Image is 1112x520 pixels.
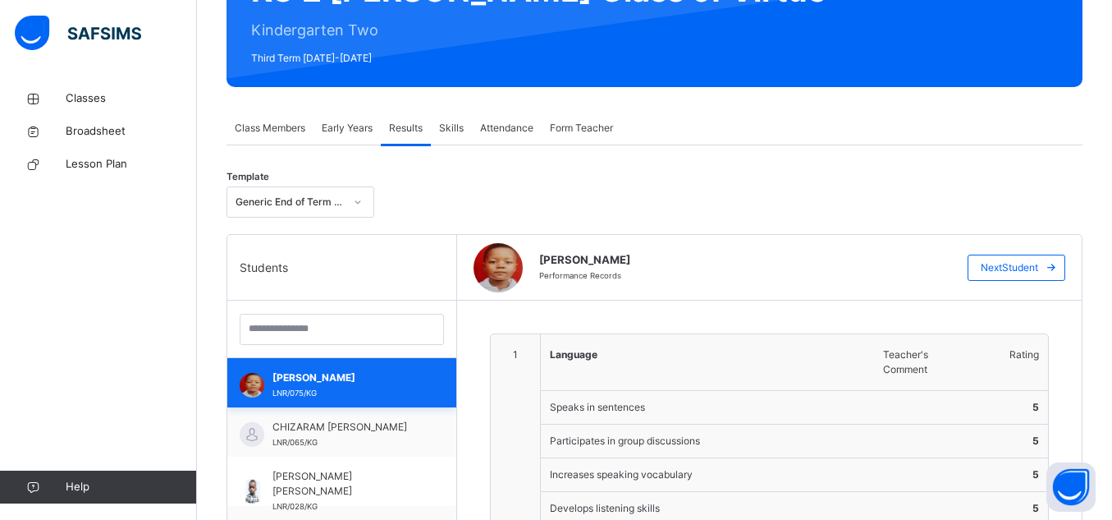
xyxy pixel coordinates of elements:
[15,16,141,50] img: safsims
[539,271,621,280] span: Performance Records
[389,121,423,136] span: Results
[272,389,317,398] span: LNR/075/KG
[875,335,982,389] div: Teacher's Comment
[240,259,288,276] span: Students
[492,335,539,375] div: 1
[66,479,196,495] span: Help
[480,121,533,136] span: Attendance
[983,335,1047,375] div: Rating
[1046,462,1096,512] button: Open asap
[235,121,305,136] span: Class Members
[66,123,197,140] span: Broadsheet
[1032,435,1039,447] strong: 5
[542,392,874,423] div: Speaks in sentences
[66,90,197,107] span: Classes
[240,373,264,398] img: LNR_075_KG.png
[981,260,1038,275] span: Next Student
[542,426,874,457] div: Participates in group discussions
[272,469,419,499] span: [PERSON_NAME] [PERSON_NAME]
[1032,401,1039,413] strong: 5
[272,420,419,435] span: CHIZARAM [PERSON_NAME]
[439,121,464,136] span: Skills
[550,121,613,136] span: Form Teacher
[539,252,943,269] span: [PERSON_NAME]
[251,51,826,66] span: Third Term [DATE]-[DATE]
[272,370,419,385] span: [PERSON_NAME]
[66,156,197,173] span: Lesson Plan
[272,438,318,447] span: LNR/065/KG
[240,422,264,447] img: default.svg
[1032,468,1039,481] strong: 5
[474,243,523,292] img: LNR_075_KG.png
[542,459,874,490] div: Increases speaking vocabulary
[550,348,597,361] span: Language
[1032,502,1039,514] strong: 5
[240,479,264,504] img: LNR_028_KG.png
[322,121,373,136] span: Early Years
[236,195,344,209] div: Generic End of Term Report (EY Assessment for Creche)
[227,170,269,184] span: Template
[272,502,318,511] span: LNR/028/KG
